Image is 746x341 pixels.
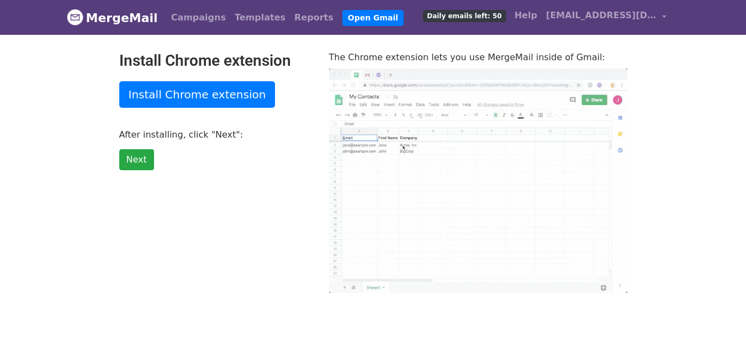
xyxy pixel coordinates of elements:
h2: Install Chrome extension [119,51,313,70]
span: [EMAIL_ADDRESS][DOMAIN_NAME] [546,9,657,22]
img: MergeMail logo [67,9,83,25]
span: Daily emails left: 50 [423,10,505,22]
p: The Chrome extension lets you use MergeMail inside of Gmail: [329,51,627,63]
a: Daily emails left: 50 [419,4,510,27]
a: Next [119,149,154,170]
a: Help [510,4,542,27]
a: Install Chrome extension [119,81,276,108]
a: MergeMail [67,6,158,29]
p: After installing, click "Next": [119,129,313,140]
a: Templates [230,7,290,29]
a: Campaigns [167,7,230,29]
a: [EMAIL_ADDRESS][DOMAIN_NAME] [542,4,671,30]
a: Reports [290,7,338,29]
a: Open Gmail [342,10,404,26]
